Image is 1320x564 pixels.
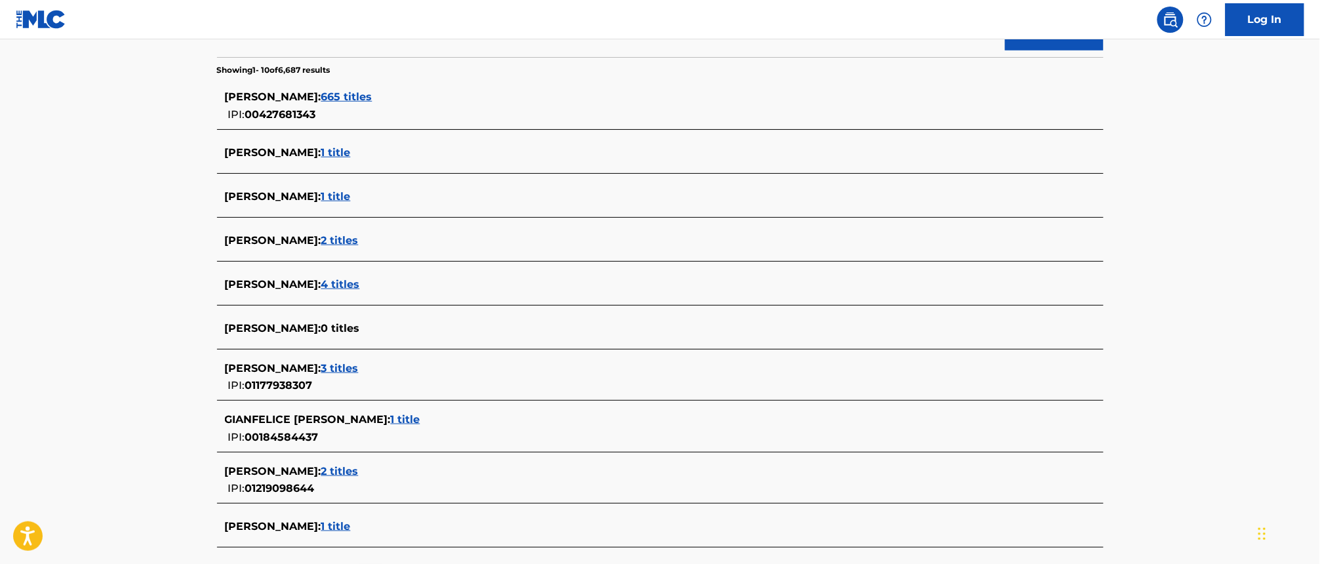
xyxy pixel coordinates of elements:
span: IPI: [228,482,245,494]
span: 2 titles [321,234,359,247]
span: 0 titles [321,322,360,334]
span: 1 title [391,413,420,426]
span: 4 titles [321,278,360,291]
span: [PERSON_NAME] : [225,278,321,291]
img: search [1163,12,1178,28]
span: [PERSON_NAME] : [225,146,321,159]
p: Showing 1 - 10 of 6,687 results [217,64,330,76]
span: 665 titles [321,91,372,103]
span: GIANFELICE [PERSON_NAME] : [225,413,391,426]
span: IPI: [228,379,245,392]
span: IPI: [228,431,245,443]
span: IPI: [228,108,245,121]
span: 1 title [321,190,351,203]
a: Log In [1226,3,1304,36]
span: 00184584437 [245,431,319,443]
a: Public Search [1157,7,1184,33]
img: help [1197,12,1212,28]
span: 2 titles [321,465,359,477]
span: 01219098644 [245,482,315,494]
span: [PERSON_NAME] : [225,91,321,103]
span: [PERSON_NAME] : [225,520,321,533]
span: 1 title [321,520,351,533]
span: [PERSON_NAME] : [225,322,321,334]
span: [PERSON_NAME] : [225,465,321,477]
span: [PERSON_NAME] : [225,234,321,247]
span: 3 titles [321,362,359,374]
span: [PERSON_NAME] : [225,362,321,374]
span: 00427681343 [245,108,316,121]
span: [PERSON_NAME] : [225,190,321,203]
img: MLC Logo [16,10,66,29]
span: 1 title [321,146,351,159]
span: 01177938307 [245,379,313,392]
div: Help [1191,7,1218,33]
iframe: Chat Widget [1254,501,1320,564]
div: Drag [1258,514,1266,554]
